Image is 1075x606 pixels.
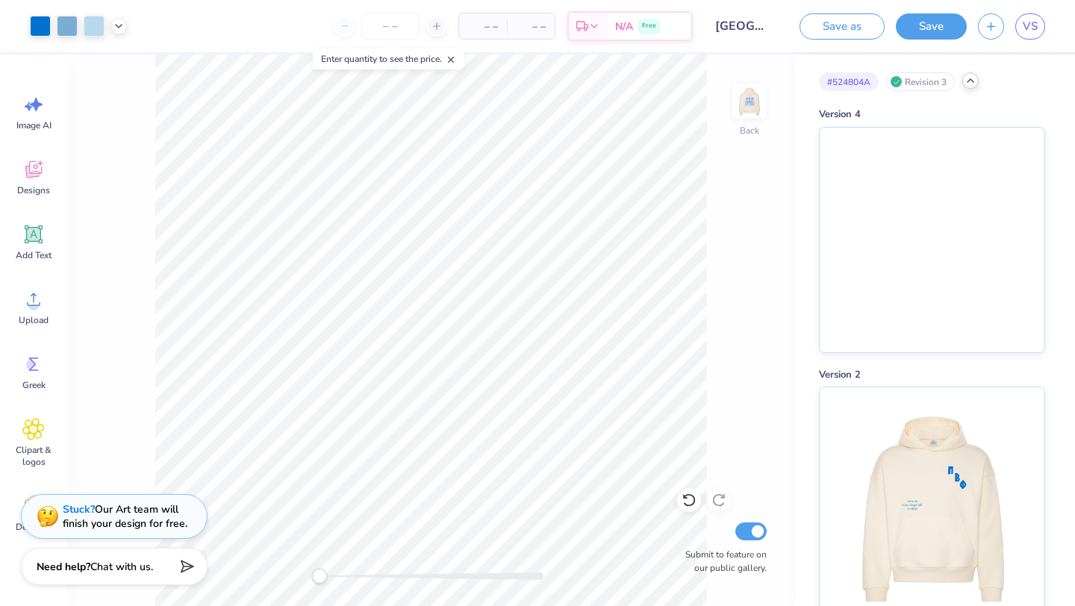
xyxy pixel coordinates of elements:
[22,379,46,391] span: Greek
[800,13,885,40] button: Save as
[37,560,90,574] strong: Need help?
[16,521,52,533] span: Decorate
[90,560,153,574] span: Chat with us.
[1023,18,1038,35] span: VS
[820,128,1044,352] img: Version 4
[313,49,464,69] div: Enter quantity to see the price.
[9,444,58,468] span: Clipart & logos
[19,314,49,326] span: Upload
[886,72,955,91] div: Revision 3
[735,87,764,116] img: Back
[17,184,50,196] span: Designs
[819,107,1045,122] div: Version 4
[704,11,777,41] input: Untitled Design
[516,19,546,34] span: – –
[819,368,1045,383] div: Version 2
[361,13,420,40] input: – –
[63,502,95,516] strong: Stuck?
[312,569,327,584] div: Accessibility label
[677,548,767,575] label: Submit to feature on our public gallery.
[642,21,656,31] span: Free
[16,249,52,261] span: Add Text
[1015,13,1045,40] a: VS
[615,19,633,34] span: N/A
[819,72,879,91] div: # 524804A
[896,13,967,40] button: Save
[63,502,187,531] div: Our Art team will finish your design for free.
[740,124,759,137] div: Back
[16,119,52,131] span: Image AI
[468,19,498,34] span: – –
